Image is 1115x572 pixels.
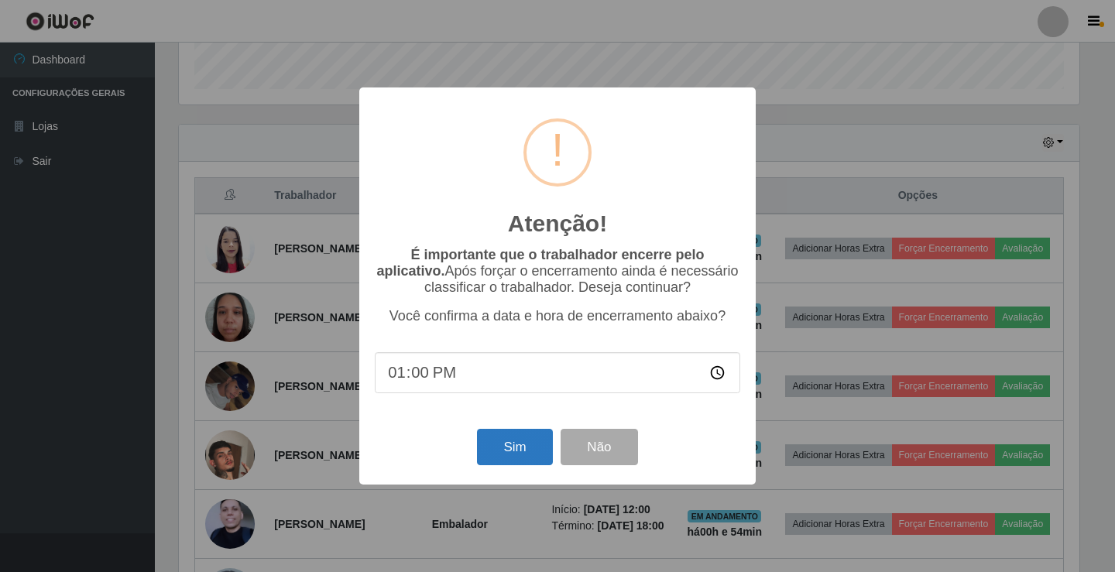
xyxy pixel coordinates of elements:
[508,210,607,238] h2: Atenção!
[375,308,740,324] p: Você confirma a data e hora de encerramento abaixo?
[375,247,740,296] p: Após forçar o encerramento ainda é necessário classificar o trabalhador. Deseja continuar?
[376,247,704,279] b: É importante que o trabalhador encerre pelo aplicativo.
[477,429,552,465] button: Sim
[561,429,637,465] button: Não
